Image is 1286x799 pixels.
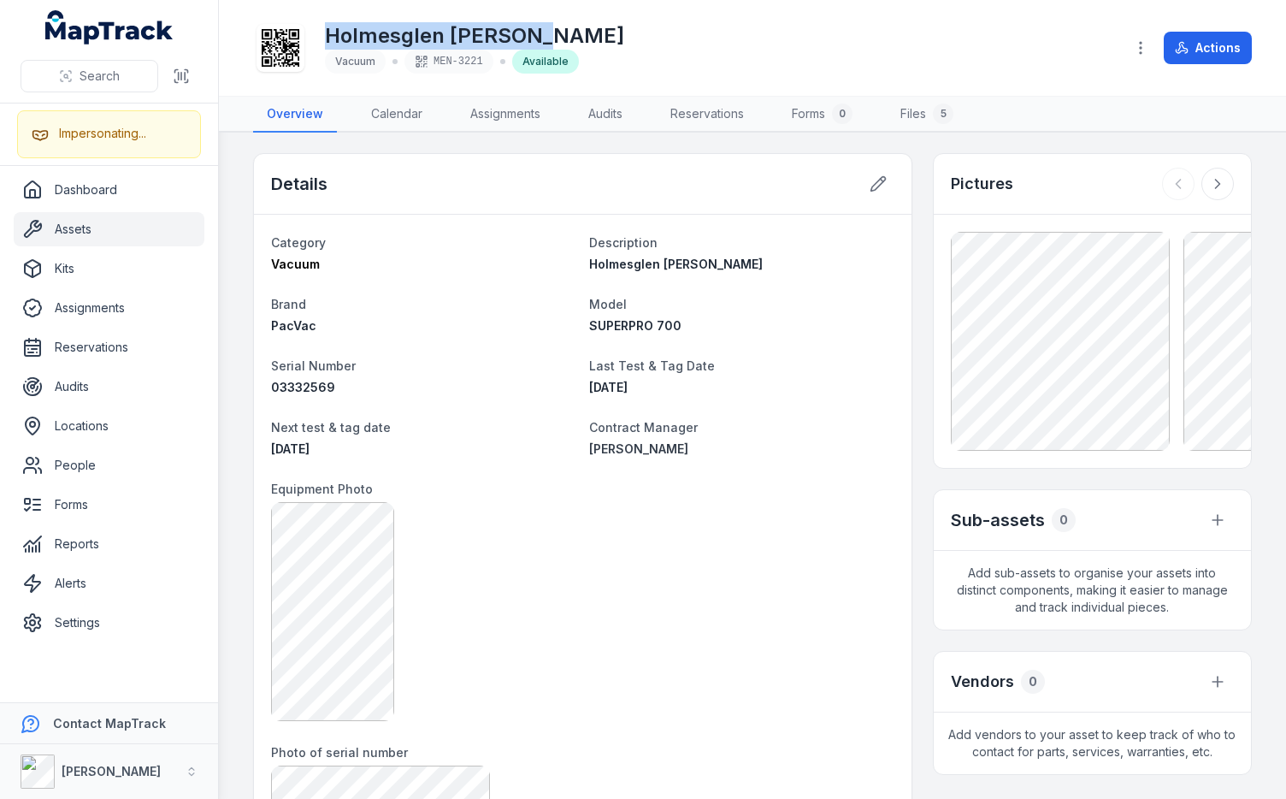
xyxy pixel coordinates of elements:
[271,745,408,760] span: Photo of serial number
[589,358,715,373] span: Last Test & Tag Date
[589,257,763,271] span: Holmesglen [PERSON_NAME]
[14,330,204,364] a: Reservations
[59,125,146,142] div: Impersonating...
[14,606,204,640] a: Settings
[512,50,579,74] div: Available
[271,420,391,435] span: Next test & tag date
[271,482,373,496] span: Equipment Photo
[404,50,493,74] div: MEN-3221
[657,97,758,133] a: Reservations
[21,60,158,92] button: Search
[14,409,204,443] a: Locations
[832,104,852,124] div: 0
[271,297,306,311] span: Brand
[271,235,326,250] span: Category
[14,566,204,601] a: Alerts
[589,420,698,435] span: Contract Manager
[589,441,894,458] a: [PERSON_NAME]
[589,297,627,311] span: Model
[14,488,204,522] a: Forms
[589,380,628,394] span: [DATE]
[14,448,204,482] a: People
[14,370,204,404] a: Audits
[951,670,1014,694] h3: Vendors
[357,97,436,133] a: Calendar
[271,172,327,196] h2: Details
[14,291,204,325] a: Assignments
[62,764,161,778] strong: [PERSON_NAME]
[887,97,967,133] a: Files5
[934,713,1251,774] span: Add vendors to your asset to keep track of who to contact for parts, services, warranties, etc.
[253,97,337,133] a: Overview
[1052,508,1076,532] div: 0
[271,358,356,373] span: Serial Number
[271,441,310,456] span: [DATE]
[589,380,628,394] time: 13/05/2025, 12:00:00 am
[934,551,1251,630] span: Add sub-assets to organise your assets into distinct components, making it easier to manage and t...
[271,318,316,333] span: PacVac
[1164,32,1252,64] button: Actions
[589,318,681,333] span: SUPERPRO 700
[271,380,335,394] span: 03332569
[589,235,658,250] span: Description
[271,257,320,271] span: Vacuum
[14,212,204,246] a: Assets
[14,527,204,561] a: Reports
[80,68,120,85] span: Search
[325,22,624,50] h1: Holmesglen [PERSON_NAME]
[951,508,1045,532] h2: Sub-assets
[933,104,953,124] div: 5
[1021,670,1045,694] div: 0
[335,55,375,68] span: Vacuum
[14,173,204,207] a: Dashboard
[14,252,204,286] a: Kits
[457,97,554,133] a: Assignments
[271,441,310,456] time: 12/11/2025, 11:00:00 pm
[575,97,636,133] a: Audits
[45,10,174,44] a: MapTrack
[951,172,1013,196] h3: Pictures
[778,97,866,133] a: Forms0
[53,716,166,731] strong: Contact MapTrack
